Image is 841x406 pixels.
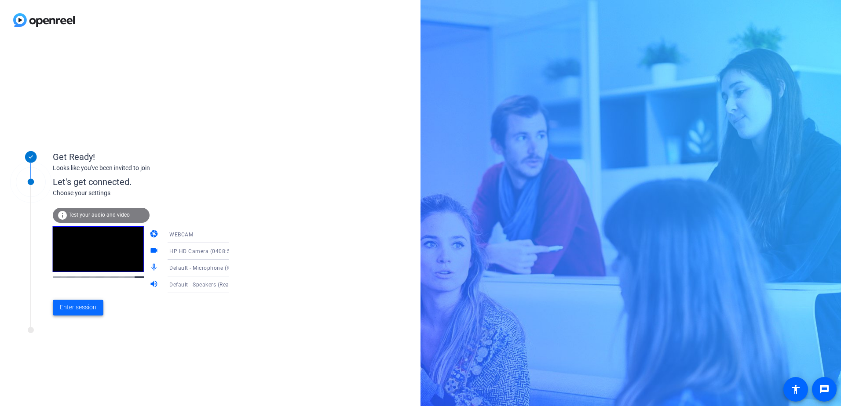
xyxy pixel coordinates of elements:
span: Enter session [60,303,96,312]
span: Default - Microphone (Realtek(R) Audio) [169,264,271,271]
mat-icon: info [57,210,68,221]
mat-icon: volume_up [150,279,160,290]
div: Choose your settings [53,188,247,198]
span: WEBCAM [169,232,193,238]
div: Let's get connected. [53,175,247,188]
mat-icon: camera [150,229,160,240]
div: Looks like you've been invited to join [53,163,229,173]
mat-icon: mic_none [150,263,160,273]
mat-icon: videocam [150,246,160,257]
span: Test your audio and video [69,212,130,218]
mat-icon: accessibility [790,384,801,395]
button: Enter session [53,300,103,315]
span: Default - Speakers (Realtek(R) Audio) [169,281,264,288]
div: Get Ready! [53,150,229,163]
span: HP HD Camera (0408:5348) [169,247,242,254]
mat-icon: message [819,384,830,395]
